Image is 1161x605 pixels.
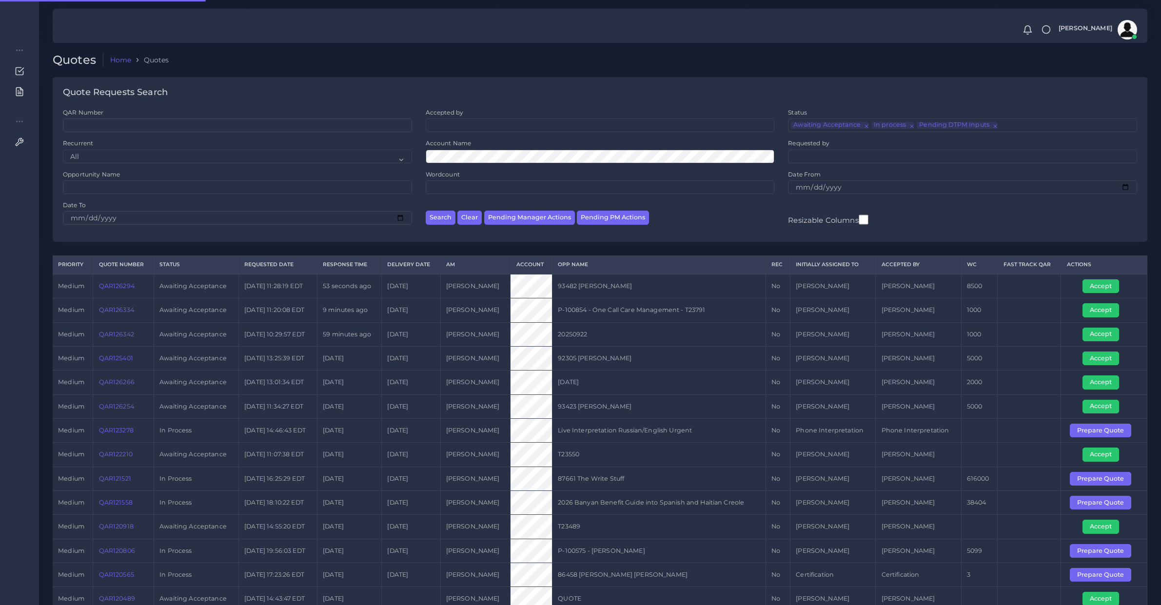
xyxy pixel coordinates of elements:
span: medium [58,331,84,338]
h4: Quote Requests Search [63,87,168,98]
td: Awaiting Acceptance [154,443,239,467]
td: [PERSON_NAME] [876,346,961,370]
span: medium [58,450,84,458]
th: Accepted by [876,256,961,274]
td: 53 seconds ago [317,274,382,298]
td: [DATE] [382,418,440,442]
td: [DATE] 11:34:27 EDT [239,394,317,418]
td: Awaiting Acceptance [154,346,239,370]
td: [PERSON_NAME] [790,515,876,539]
td: [PERSON_NAME] [790,394,876,418]
td: Certification [876,563,961,587]
span: medium [58,427,84,434]
td: [DATE] [552,371,766,394]
button: Accept [1082,279,1119,293]
td: [DATE] [317,467,382,490]
a: QAR120565 [99,571,134,578]
td: Awaiting Acceptance [154,394,239,418]
button: Accept [1082,375,1119,389]
a: QAR125401 [99,354,133,362]
td: [PERSON_NAME] [790,539,876,563]
td: No [766,346,790,370]
td: [DATE] [382,322,440,346]
button: Clear [457,211,482,225]
td: 38404 [961,490,998,514]
td: [PERSON_NAME] [440,443,511,467]
th: Requested Date [239,256,317,274]
td: [DATE] 16:25:29 EDT [239,467,317,490]
td: No [766,418,790,442]
img: avatar [1118,20,1137,39]
button: Accept [1082,448,1119,461]
td: [PERSON_NAME] [440,539,511,563]
a: Accept [1082,306,1126,313]
td: Certification [790,563,876,587]
td: [DATE] [317,539,382,563]
td: No [766,322,790,346]
td: [DATE] [382,394,440,418]
td: 9 minutes ago [317,298,382,322]
span: medium [58,306,84,313]
th: AM [440,256,511,274]
td: [DATE] [382,490,440,514]
td: [PERSON_NAME] [876,490,961,514]
td: [DATE] [382,515,440,539]
td: [DATE] [317,346,382,370]
td: [PERSON_NAME] [440,418,511,442]
td: No [766,539,790,563]
td: Phone Interpretation [790,418,876,442]
th: Fast Track QAR [998,256,1061,274]
span: medium [58,523,84,530]
button: Prepare Quote [1070,544,1131,558]
td: [PERSON_NAME] [790,490,876,514]
td: In Process [154,539,239,563]
td: [PERSON_NAME] [876,515,961,539]
td: [PERSON_NAME] [876,539,961,563]
td: 20250922 [552,322,766,346]
td: [DATE] [317,418,382,442]
td: [DATE] [382,467,440,490]
button: Prepare Quote [1070,496,1131,509]
td: [PERSON_NAME] [440,346,511,370]
a: QAR120918 [99,523,134,530]
a: QAR126254 [99,403,134,410]
td: [DATE] 13:25:39 EDT [239,346,317,370]
a: Prepare Quote [1070,546,1138,554]
th: Response Time [317,256,382,274]
td: No [766,298,790,322]
td: P-100575 - [PERSON_NAME] [552,539,766,563]
button: Prepare Quote [1070,424,1131,437]
li: Pending DTPM Inputs [917,122,998,129]
span: medium [58,499,84,506]
li: In process [871,122,914,129]
td: [PERSON_NAME] [440,515,511,539]
td: [PERSON_NAME] [790,274,876,298]
td: No [766,490,790,514]
td: [DATE] 11:20:08 EDT [239,298,317,322]
td: [PERSON_NAME] [790,346,876,370]
td: T23489 [552,515,766,539]
input: Resizable Columns [859,214,868,226]
td: 93423 [PERSON_NAME] [552,394,766,418]
a: QAR121521 [99,475,131,482]
th: Quote Number [93,256,154,274]
a: QAR126342 [99,331,134,338]
label: Requested by [788,139,829,147]
span: medium [58,378,84,386]
a: Accept [1082,330,1126,337]
span: medium [58,475,84,482]
td: [PERSON_NAME] [440,371,511,394]
span: medium [58,595,84,602]
a: Accept [1082,595,1126,602]
span: [PERSON_NAME] [1059,25,1112,32]
td: [PERSON_NAME] [790,467,876,490]
button: Search [426,211,455,225]
label: Wordcount [426,170,460,178]
a: [PERSON_NAME]avatar [1054,20,1141,39]
button: Pending PM Actions [577,211,649,225]
a: Home [110,55,132,65]
td: [PERSON_NAME] [440,467,511,490]
label: Status [788,108,807,117]
td: [PERSON_NAME] [440,298,511,322]
td: [DATE] 18:10:22 EDT [239,490,317,514]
